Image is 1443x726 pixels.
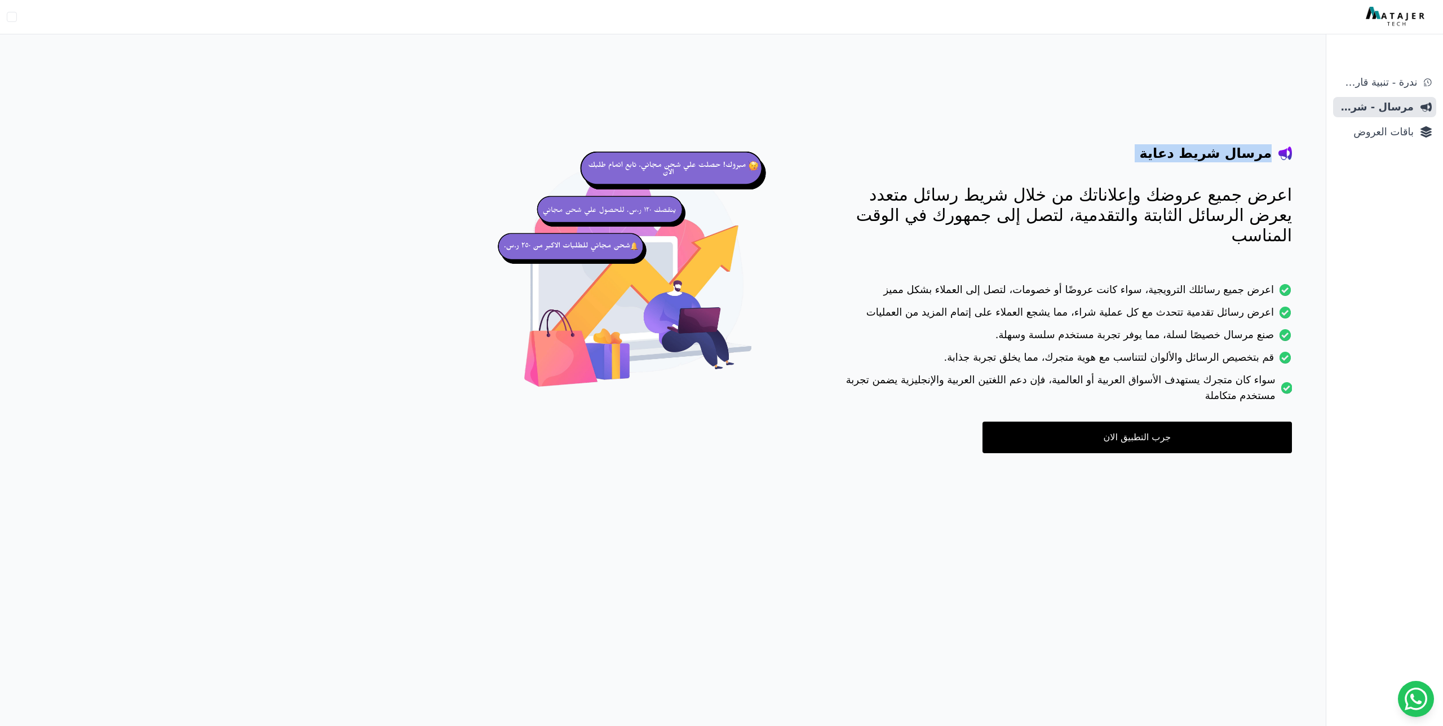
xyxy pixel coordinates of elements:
li: قم بتخصيص الرسائل والألوان لتتناسب مع هوية متجرك، مما يخلق تجربة جذابة. [827,349,1292,372]
h4: مرسال شريط دعاية [1140,144,1272,162]
li: اعرض جميع رسائلك الترويجية، سواء كانت عروضًا أو خصومات، لتصل إلى العملاء بشكل مميز [827,282,1292,304]
li: اعرض رسائل تقدمية تتحدث مع كل عملية شراء، مما يشجع العملاء على إتمام المزيد من العمليات [827,304,1292,327]
p: اعرض جميع عروضك وإعلاناتك من خلال شريط رسائل متعدد يعرض الرسائل الثابتة والتقدمية، لتصل إلى جمهور... [827,185,1292,246]
li: صنع مرسال خصيصًا لسلة، مما يوفر تجربة مستخدم سلسة وسهلة. [827,327,1292,349]
span: ندرة - تنبية قارب علي النفاذ [1338,74,1417,90]
span: مرسال - شريط دعاية [1338,99,1414,115]
a: جرب التطبيق الان [982,422,1292,453]
span: باقات العروض [1338,124,1414,140]
img: hero [494,135,782,424]
img: MatajerTech Logo [1366,7,1427,27]
li: سواء كان متجرك يستهدف الأسواق العربية أو العالمية، فإن دعم اللغتين العربية والإنجليزية يضمن تجربة... [827,372,1292,410]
